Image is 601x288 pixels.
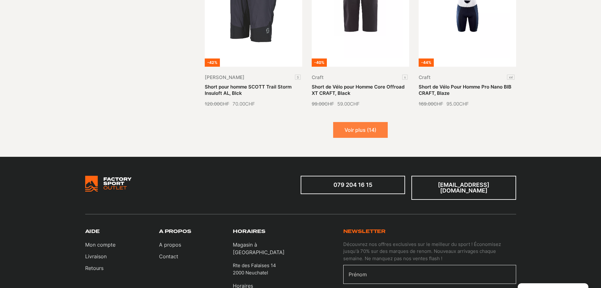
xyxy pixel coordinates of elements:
a: Short de Vélo Pour Homme Pro Nano BIB CRAFT, Blaze [419,84,511,96]
input: Prénom [343,265,516,284]
h3: Horaires [233,229,265,235]
p: Découvrez nos offres exclusives sur le meilleur du sport ! Économisez jusqu'à 70% sur des marques... [343,241,516,262]
h3: Newsletter [343,229,386,235]
a: Livraison [85,253,115,260]
a: Short pour homme SCOTT Trail Storm Insuloft AL, Blck [205,84,292,96]
a: Contact [159,253,181,260]
button: Voir plus (14) [333,122,388,138]
a: Mon compte [85,241,115,248]
a: [EMAIL_ADDRESS][DOMAIN_NAME] [411,176,516,200]
p: Rte des Falaises 14 2000 Neuchatel [233,262,276,276]
a: Retours [85,264,115,272]
a: Short de Vélo pour Homme Core Offroad XT CRAFT, Black [312,84,404,96]
h3: A propos [159,229,191,235]
img: Bricks Woocommerce Starter [85,176,132,192]
p: Magasin à [GEOGRAPHIC_DATA] [233,241,300,256]
a: A propos [159,241,181,248]
h3: Aide [85,229,100,235]
a: 079 204 16 15 [301,176,405,194]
